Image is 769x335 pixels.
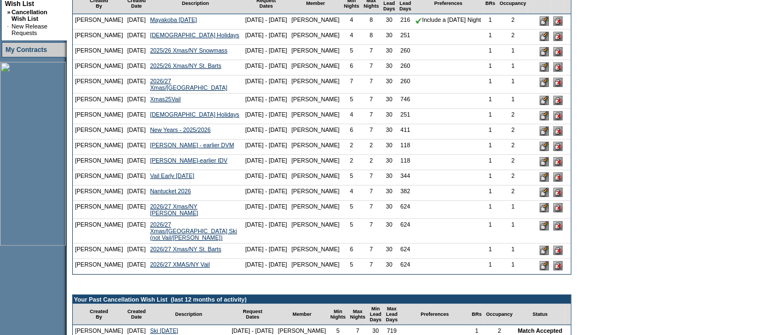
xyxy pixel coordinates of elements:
[290,60,342,76] td: [PERSON_NAME]
[73,295,571,304] td: Your Past Cancellation Wish List (last 12 months of activity)
[348,304,368,325] td: Max Nights
[397,186,414,201] td: 382
[540,221,549,230] input: Edit this Request
[5,46,47,54] a: My Contracts
[498,94,529,109] td: 1
[540,188,549,197] input: Edit this Request
[498,109,529,124] td: 2
[498,219,529,244] td: 1
[73,124,125,140] td: [PERSON_NAME]
[125,76,148,94] td: [DATE]
[361,45,381,60] td: 7
[361,244,381,259] td: 7
[290,45,342,60] td: [PERSON_NAME]
[483,60,498,76] td: 1
[397,45,414,60] td: 260
[245,96,287,102] nobr: [DATE] - [DATE]
[361,124,381,140] td: 7
[361,259,381,274] td: 7
[73,259,125,274] td: [PERSON_NAME]
[245,78,287,84] nobr: [DATE] - [DATE]
[498,186,529,201] td: 2
[245,47,287,54] nobr: [DATE] - [DATE]
[73,304,125,325] td: Created By
[150,221,237,241] a: 2026/27 Xmas/[GEOGRAPHIC_DATA] Ski (not Vail/[PERSON_NAME])
[290,124,342,140] td: [PERSON_NAME]
[342,259,361,274] td: 5
[150,111,239,118] a: [DEMOGRAPHIC_DATA] Holidays
[290,140,342,155] td: [PERSON_NAME]
[498,155,529,170] td: 2
[553,142,563,151] input: Delete this Request
[245,203,287,210] nobr: [DATE] - [DATE]
[553,78,563,87] input: Delete this Request
[483,186,498,201] td: 1
[73,60,125,76] td: [PERSON_NAME]
[125,124,148,140] td: [DATE]
[125,219,148,244] td: [DATE]
[290,14,342,30] td: [PERSON_NAME]
[553,62,563,72] input: Delete this Request
[342,140,361,155] td: 2
[483,45,498,60] td: 1
[361,76,381,94] td: 7
[498,170,529,186] td: 2
[342,109,361,124] td: 4
[73,201,125,219] td: [PERSON_NAME]
[290,30,342,45] td: [PERSON_NAME]
[361,201,381,219] td: 7
[381,259,397,274] td: 30
[290,170,342,186] td: [PERSON_NAME]
[381,140,397,155] td: 30
[73,244,125,259] td: [PERSON_NAME]
[125,14,148,30] td: [DATE]
[232,327,274,334] nobr: [DATE] - [DATE]
[150,261,210,268] a: 2026/27 XMAS/NY Vail
[498,124,529,140] td: 2
[150,78,227,91] a: 2026/27 Xmas/[GEOGRAPHIC_DATA]
[342,219,361,244] td: 5
[381,186,397,201] td: 30
[483,14,498,30] td: 1
[540,47,549,56] input: Edit this Request
[361,30,381,45] td: 8
[397,76,414,94] td: 260
[381,45,397,60] td: 30
[397,140,414,155] td: 118
[150,16,197,23] a: Mayakoba [DATE]
[553,172,563,182] input: Delete this Request
[540,126,549,136] input: Edit this Request
[384,304,400,325] td: Max Lead Days
[470,304,484,325] td: BRs
[245,111,287,118] nobr: [DATE] - [DATE]
[381,201,397,219] td: 30
[397,259,414,274] td: 624
[73,170,125,186] td: [PERSON_NAME]
[276,304,328,325] td: Member
[290,76,342,94] td: [PERSON_NAME]
[553,32,563,41] input: Delete this Request
[125,201,148,219] td: [DATE]
[361,219,381,244] td: 7
[483,94,498,109] td: 1
[540,111,549,120] input: Edit this Request
[515,304,565,325] td: Status
[342,94,361,109] td: 5
[150,157,228,164] a: [PERSON_NAME]-earlier IDV
[73,140,125,155] td: [PERSON_NAME]
[540,142,549,151] input: Edit this Request
[150,96,181,102] a: Xmas25Vail
[400,304,470,325] td: Preferences
[11,9,47,22] a: Cancellation Wish List
[397,201,414,219] td: 624
[553,203,563,212] input: Delete this Request
[290,219,342,244] td: [PERSON_NAME]
[540,62,549,72] input: Edit this Request
[342,244,361,259] td: 6
[483,170,498,186] td: 1
[498,140,529,155] td: 2
[150,142,234,148] a: [PERSON_NAME] - earlier DVM
[553,261,563,270] input: Delete this Request
[381,60,397,76] td: 30
[73,76,125,94] td: [PERSON_NAME]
